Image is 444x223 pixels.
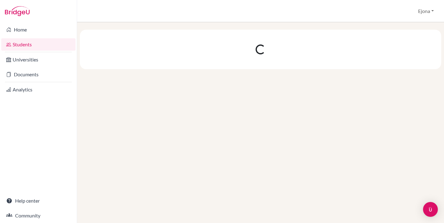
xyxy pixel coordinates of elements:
a: Analytics [1,83,76,96]
a: Universities [1,53,76,66]
div: Open Intercom Messenger [423,202,438,217]
a: Help center [1,195,76,207]
button: Ejona [415,5,437,17]
a: Documents [1,68,76,81]
a: Students [1,38,76,51]
img: Bridge-U [5,6,30,16]
a: Home [1,23,76,36]
a: Community [1,209,76,222]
